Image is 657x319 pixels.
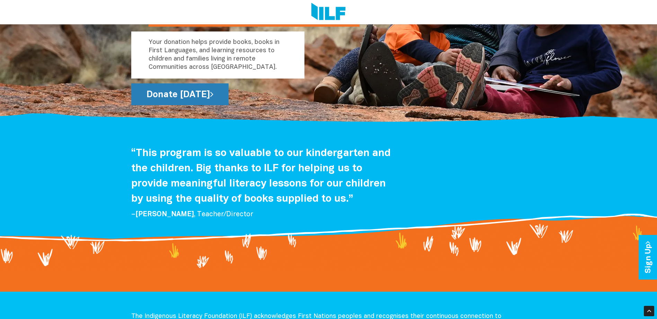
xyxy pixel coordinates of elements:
p: – , Teacher/Director [131,210,391,219]
span: [PERSON_NAME] [135,211,194,218]
a: Donate [DATE] [131,83,229,105]
img: Logo [311,3,346,21]
p: Your donation helps provide books, books in First Languages, and learning resources to children a... [131,31,304,79]
div: Scroll Back to Top [644,306,654,316]
h4: “This program is so valuable to our kindergarten and the children. Big thanks to ILF for helping ... [131,146,391,207]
